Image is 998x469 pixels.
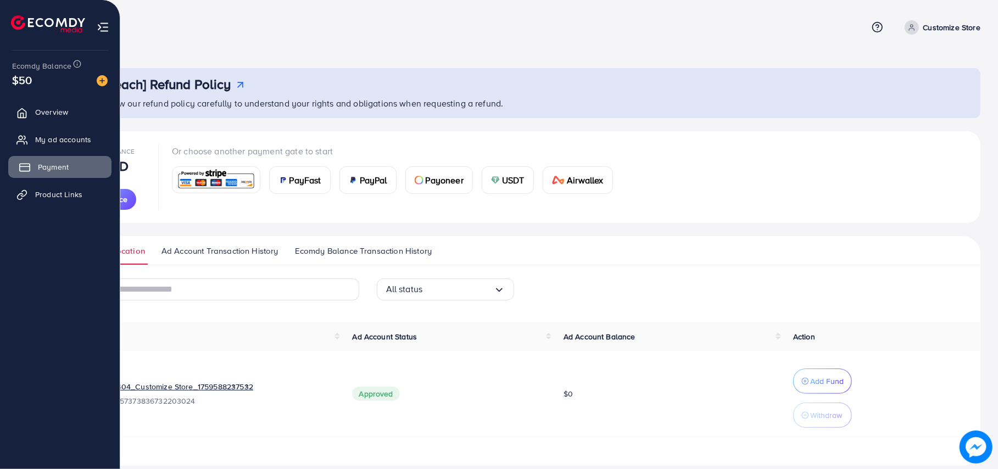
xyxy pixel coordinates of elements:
a: My ad accounts [8,129,111,150]
span: USDT [502,174,525,187]
span: ID: 7557373836732203024 [100,395,334,406]
span: PayPal [360,174,387,187]
a: cardPayPal [339,166,397,194]
span: $0 [564,388,573,399]
a: Customize Store [900,20,980,35]
span: Payoneer [426,174,464,187]
span: My ad accounts [35,134,91,145]
img: image [97,75,108,86]
img: card [278,176,287,185]
img: menu [97,21,109,33]
span: Ad Account Balance [564,331,635,342]
img: image [960,431,993,464]
input: Search for option [422,281,493,298]
span: Payment [38,161,69,172]
span: Action [793,331,815,342]
span: Ad Account Transaction History [161,245,278,257]
button: Withdraw [793,403,852,428]
a: cardPayoneer [405,166,473,194]
p: Please review our refund policy carefully to understand your rights and obligations when requesti... [70,97,974,110]
div: <span class='underline'>1033404_Customize Store_1759588237532</span></br>7557373836732203024 [100,381,334,406]
img: card [491,176,500,185]
span: Ecomdy Balance Transaction History [295,245,432,257]
span: Ecomdy Balance [12,60,71,71]
a: cardPayFast [269,166,331,194]
a: card [172,166,260,193]
p: Add Fund [810,375,844,388]
a: Payment [8,156,111,178]
button: Add Fund [793,369,852,394]
h3: [AdReach] Refund Policy [86,76,231,92]
a: Product Links [8,183,111,205]
span: Airwallex [567,174,603,187]
span: Approved [352,387,399,401]
img: card [349,176,358,185]
img: logo [11,15,85,32]
span: $50 [12,72,32,88]
a: Overview [8,101,111,123]
div: Search for option [377,278,514,300]
p: Customize Store [923,21,980,34]
span: Overview [35,107,68,118]
span: All status [386,281,423,298]
img: card [552,176,565,185]
a: 1033404_Customize Store_1759588237532 [100,381,253,392]
p: Or choose another payment gate to start [172,144,622,158]
img: card [415,176,423,185]
a: cardAirwallex [543,166,613,194]
span: Ad Account Status [352,331,417,342]
a: cardUSDT [482,166,534,194]
span: Product Links [35,189,82,200]
img: card [176,168,257,192]
p: Withdraw [810,409,842,422]
span: PayFast [289,174,321,187]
